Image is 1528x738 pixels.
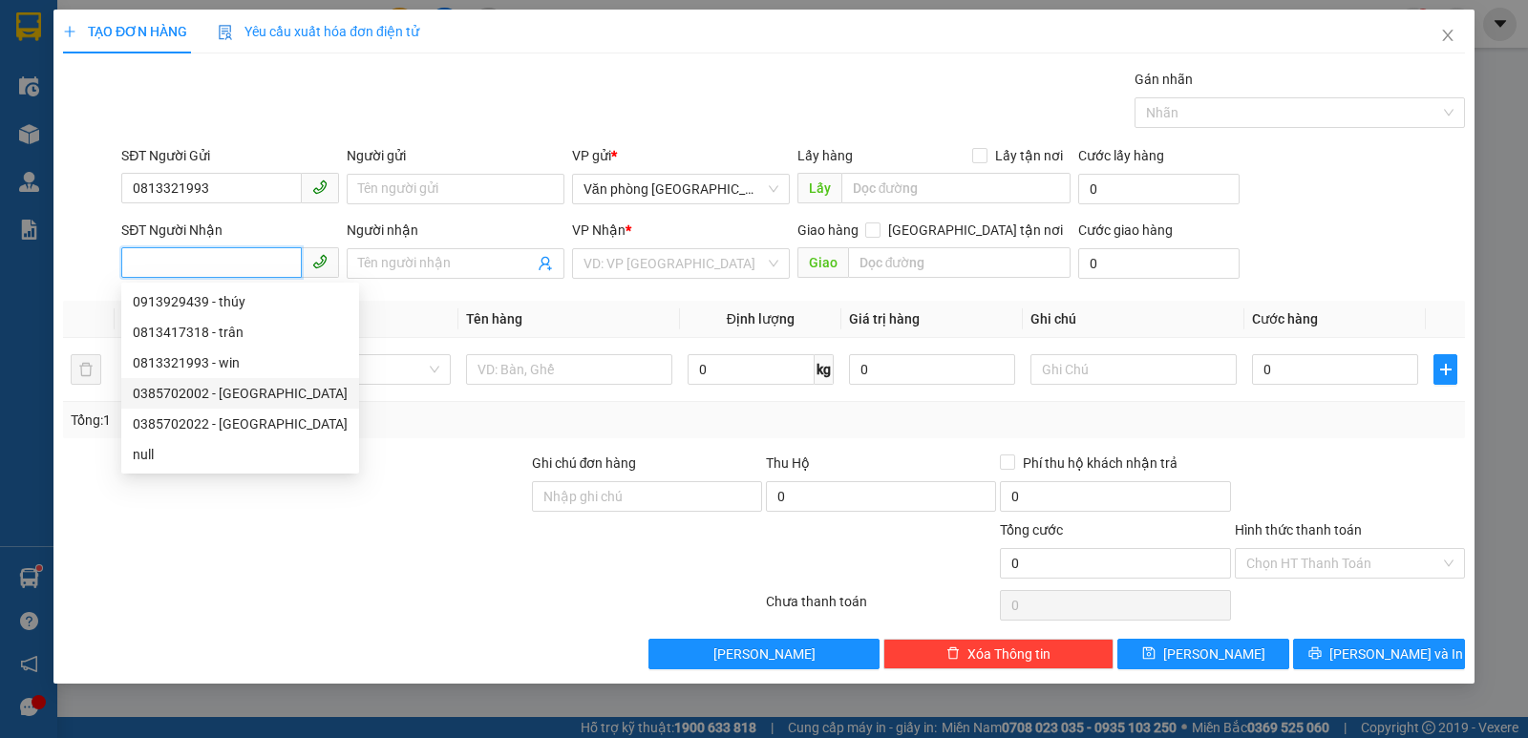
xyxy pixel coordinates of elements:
[987,145,1071,166] span: Lấy tận nơi
[797,247,848,278] span: Giao
[180,98,358,122] b: Gửi khách hàng
[121,145,339,166] div: SĐT Người Gửi
[797,148,853,163] span: Lấy hàng
[764,591,998,624] div: Chưa thanh toán
[881,220,1071,241] span: [GEOGRAPHIC_DATA] tận nơi
[797,222,859,238] span: Giao hàng
[133,352,348,373] div: 0813321993 - win
[1434,362,1456,377] span: plus
[208,138,331,180] h1: NB1508250004
[1421,10,1475,63] button: Close
[849,354,1015,385] input: 0
[727,311,795,327] span: Định lượng
[121,439,359,470] div: null
[538,256,553,271] span: user-add
[218,24,419,39] span: Yêu cầu xuất hóa đơn điện tử
[1030,354,1237,385] input: Ghi Chú
[946,646,960,662] span: delete
[1163,643,1265,664] span: [PERSON_NAME]
[1433,354,1457,385] button: plus
[1078,248,1240,279] input: Cước giao hàng
[121,220,339,241] div: SĐT Người Nhận
[106,47,434,71] li: Số 2 [PERSON_NAME], [GEOGRAPHIC_DATA]
[218,25,233,40] img: icon
[106,71,434,95] li: Hotline: 19003086
[766,455,810,471] span: Thu Hộ
[1117,639,1289,669] button: save[PERSON_NAME]
[312,179,328,195] span: phone
[133,322,348,343] div: 0813417318 - trân
[848,247,1072,278] input: Dọc đường
[1023,301,1244,338] th: Ghi chú
[1293,639,1465,669] button: printer[PERSON_NAME] và In
[1015,453,1185,474] span: Phí thu hộ khách nhận trả
[1000,522,1063,538] span: Tổng cước
[121,378,359,409] div: 0385702002 - Quang anh
[121,317,359,348] div: 0813417318 - trân
[121,286,359,317] div: 0913929439 - thúy
[312,254,328,269] span: phone
[1078,222,1173,238] label: Cước giao hàng
[133,444,348,465] div: null
[1235,522,1362,538] label: Hình thức thanh toán
[63,24,187,39] span: TẠO ĐƠN HÀNG
[648,639,879,669] button: [PERSON_NAME]
[1308,646,1322,662] span: printer
[347,145,564,166] div: Người gửi
[24,24,119,119] img: logo.jpg
[1440,28,1455,43] span: close
[584,175,778,203] span: Văn phòng Ninh Bình
[1135,72,1193,87] label: Gán nhãn
[797,173,841,203] span: Lấy
[532,481,762,512] input: Ghi chú đơn hàng
[63,25,76,38] span: plus
[883,639,1114,669] button: deleteXóa Thông tin
[713,643,816,664] span: [PERSON_NAME]
[1252,311,1318,327] span: Cước hàng
[466,354,672,385] input: VD: Bàn, Ghế
[71,410,591,431] div: Tổng: 1
[155,22,384,46] b: Duy Khang Limousine
[347,220,564,241] div: Người nhận
[841,173,1072,203] input: Dọc đường
[532,455,637,471] label: Ghi chú đơn hàng
[71,354,101,385] button: delete
[1329,643,1463,664] span: [PERSON_NAME] và In
[815,354,834,385] span: kg
[133,291,348,312] div: 0913929439 - thúy
[24,138,198,266] b: GỬI : Văn phòng [GEOGRAPHIC_DATA]
[1142,646,1156,662] span: save
[466,311,522,327] span: Tên hàng
[133,383,348,404] div: 0385702002 - [GEOGRAPHIC_DATA]
[849,311,920,327] span: Giá trị hàng
[572,222,626,238] span: VP Nhận
[967,643,1050,664] span: Xóa Thông tin
[133,413,348,434] div: 0385702022 - [GEOGRAPHIC_DATA]
[572,145,790,166] div: VP gửi
[121,348,359,378] div: 0813321993 - win
[121,409,359,439] div: 0385702022 - Quang anh
[1078,174,1240,204] input: Cước lấy hàng
[1078,148,1164,163] label: Cước lấy hàng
